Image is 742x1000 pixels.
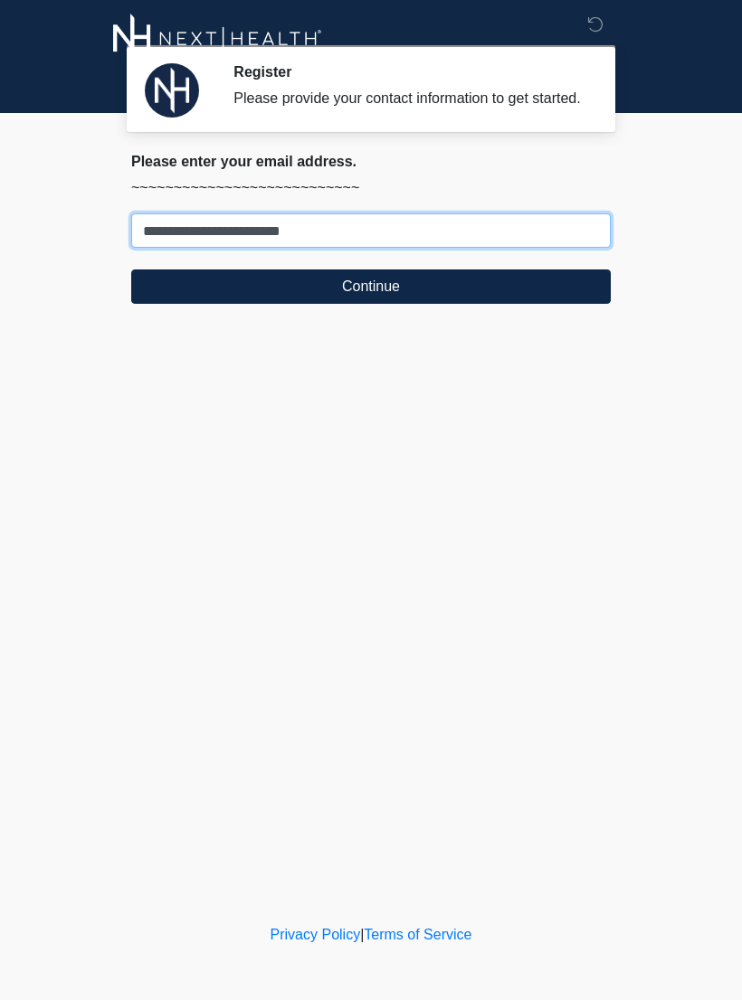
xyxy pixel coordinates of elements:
a: | [360,927,364,942]
img: Agent Avatar [145,63,199,118]
div: Please provide your contact information to get started. [233,88,584,109]
a: Privacy Policy [271,927,361,942]
p: ~~~~~~~~~~~~~~~~~~~~~~~~~~~ [131,177,611,199]
button: Continue [131,269,611,304]
h2: Please enter your email address. [131,153,611,170]
img: Next-Health Logo [113,14,322,63]
a: Terms of Service [364,927,471,942]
